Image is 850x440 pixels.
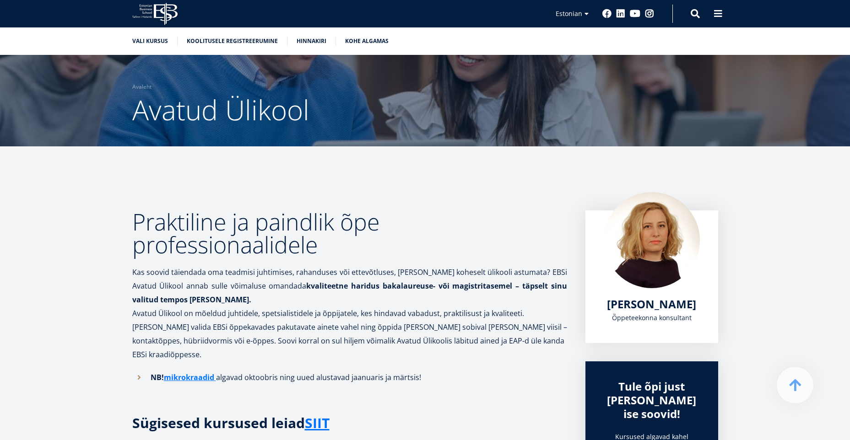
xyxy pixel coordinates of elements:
[604,311,700,325] div: Õppeteekonna konsultant
[305,416,330,430] a: SIIT
[602,9,612,18] a: Facebook
[171,370,214,384] a: ikrokraadid
[630,9,640,18] a: Youtube
[132,265,567,306] p: Kas soovid täiendada oma teadmisi juhtimises, rahanduses või ettevõtluses, [PERSON_NAME] koheselt...
[345,37,389,46] a: Kohe algamas
[132,210,567,256] h2: Praktiline ja paindlik õpe professionaalidele
[132,91,309,129] span: Avatud Ülikool
[151,372,216,382] strong: NB!
[604,192,700,288] img: Kadri Osula Learning Journey Advisor
[132,82,152,91] a: Avaleht
[132,370,567,384] li: algavad oktoobris ning uued alustavad jaanuaris ja märtsis!
[132,306,567,361] p: Avatud Ülikool on mõeldud juhtidele, spetsialistidele ja õppijatele, kes hindavad vabadust, prakt...
[132,413,330,432] strong: Sügisesed kursused leiad
[604,380,700,421] div: Tule õpi just [PERSON_NAME] ise soovid!
[132,37,168,46] a: Vali kursus
[297,37,326,46] a: Hinnakiri
[187,37,278,46] a: Koolitusele registreerumine
[645,9,654,18] a: Instagram
[607,296,696,311] span: [PERSON_NAME]
[616,9,625,18] a: Linkedin
[132,281,567,305] strong: kvaliteetne haridus bakalaureuse- või magistritasemel – täpselt sinu valitud tempos [PERSON_NAME].
[607,297,696,311] a: [PERSON_NAME]
[164,370,171,384] a: m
